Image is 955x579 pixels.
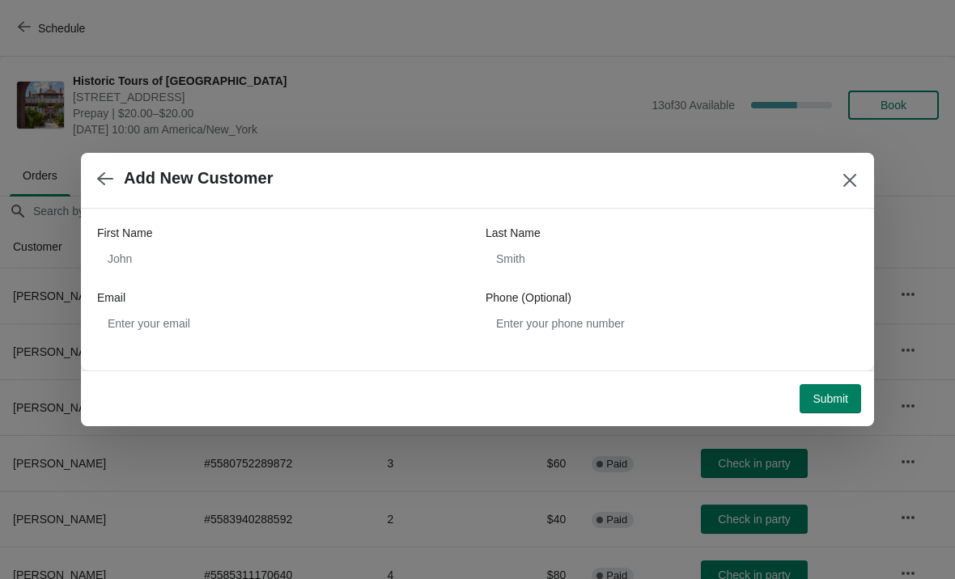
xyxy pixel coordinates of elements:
label: Email [97,289,125,306]
input: Enter your phone number [486,309,858,338]
label: Phone (Optional) [486,289,571,306]
input: Smith [486,244,858,273]
label: First Name [97,225,152,241]
input: Enter your email [97,309,469,338]
button: Close [835,166,864,195]
button: Submit [800,384,861,413]
input: John [97,244,469,273]
span: Submit [813,392,848,405]
label: Last Name [486,225,541,241]
h2: Add New Customer [124,169,273,188]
